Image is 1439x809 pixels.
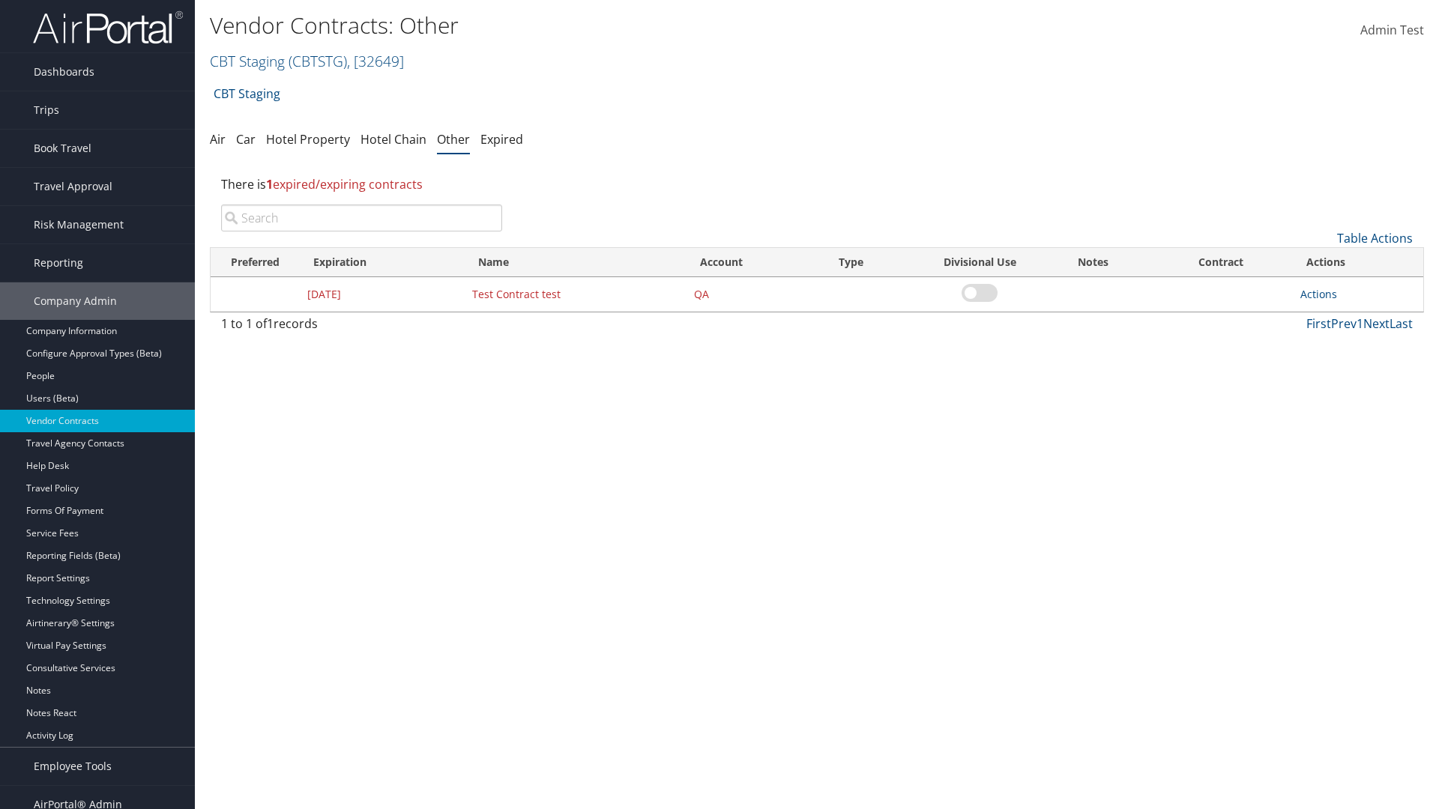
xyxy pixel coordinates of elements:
a: Hotel Chain [360,131,426,148]
span: Travel Approval [34,168,112,205]
h1: Vendor Contracts: Other [210,10,1019,41]
span: Reporting [34,244,83,282]
span: Employee Tools [34,748,112,785]
th: Preferred: activate to sort column ascending [211,248,300,277]
th: Type: activate to sort column ascending [825,248,920,277]
th: Notes: activate to sort column ascending [1039,248,1148,277]
a: Next [1363,315,1390,332]
div: There is [210,164,1424,204]
a: Hotel Property [266,131,350,148]
span: expired/expiring contracts [266,176,423,193]
span: Trips [34,91,59,129]
th: Divisional Use: activate to sort column ascending [921,248,1039,277]
span: Company Admin [34,282,117,320]
td: Test Contract test [465,277,687,312]
strong: 1 [266,176,273,193]
a: Actions [1300,287,1337,301]
input: Search [221,204,502,231]
a: Table Actions [1337,230,1413,246]
span: Risk Management [34,206,124,243]
div: 1 to 1 of records [221,315,502,340]
span: Admin Test [1360,22,1424,38]
a: First [1306,315,1331,332]
a: CBT Staging [214,79,280,109]
a: Air [210,131,226,148]
span: Book Travel [34,130,91,167]
a: Other [437,131,470,148]
span: ( CBTSTG ) [289,51,347,71]
span: 1 [267,315,274,332]
a: Last [1390,315,1413,332]
th: Contract: activate to sort column ascending [1148,248,1294,277]
th: Expiration: activate to sort column descending [300,248,465,277]
span: , [ 32649 ] [347,51,404,71]
th: Account: activate to sort column ascending [687,248,825,277]
a: Prev [1331,315,1357,332]
a: Expired [480,131,523,148]
a: Car [236,131,256,148]
a: 1 [1357,315,1363,332]
span: Dashboards [34,53,94,91]
td: [DATE] [300,277,465,312]
a: Admin Test [1360,7,1424,54]
th: Name: activate to sort column ascending [465,248,687,277]
th: Actions [1293,248,1423,277]
a: CBT Staging [210,51,404,71]
img: airportal-logo.png [33,10,183,45]
td: QA [687,277,825,312]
